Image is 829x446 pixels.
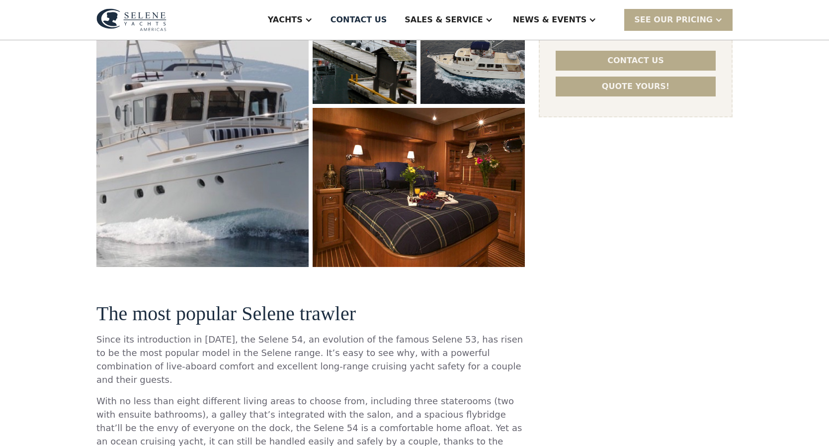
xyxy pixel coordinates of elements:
[96,303,525,325] h3: The most popular Selene trawler
[420,14,525,104] a: open lightbox
[96,333,525,386] p: Since its introduction in [DATE], the Selene 54, an evolution of the famous Selene 53, has risen ...
[513,14,587,26] div: News & EVENTS
[405,14,483,26] div: Sales & Service
[96,8,166,31] img: logo
[420,14,525,104] img: 50 foot motor yacht
[556,51,716,71] a: Contact us
[313,108,525,267] a: open lightbox
[331,14,387,26] div: Contact US
[634,14,713,26] div: SEE Our Pricing
[556,77,716,96] a: Quote yours!
[307,104,530,271] img: 50 foot motor yacht
[624,9,733,30] div: SEE Our Pricing
[268,14,303,26] div: Yachts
